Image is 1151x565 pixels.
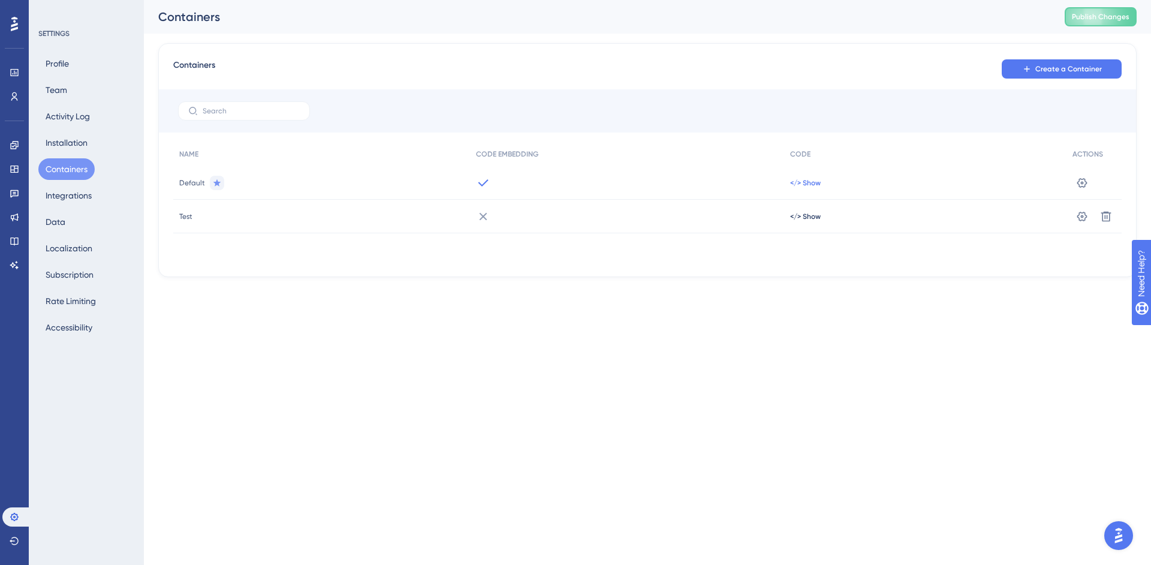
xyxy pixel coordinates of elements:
button: </> Show [790,212,821,221]
button: Team [38,79,74,101]
button: Accessibility [38,317,100,338]
button: Installation [38,132,95,154]
button: Profile [38,53,76,74]
button: Data [38,211,73,233]
div: SETTINGS [38,29,135,38]
button: Localization [38,238,100,259]
input: Search [203,107,300,115]
span: Containers [173,58,215,80]
span: Create a Container [1035,64,1102,74]
div: Containers [158,8,1035,25]
button: Create a Container [1002,59,1122,79]
button: Subscription [38,264,101,285]
button: Integrations [38,185,99,206]
iframe: UserGuiding AI Assistant Launcher [1101,518,1137,554]
span: ACTIONS [1072,149,1103,159]
span: CODE EMBEDDING [476,149,538,159]
button: Publish Changes [1065,7,1137,26]
span: CODE [790,149,810,159]
button: Rate Limiting [38,290,103,312]
span: Default [179,178,205,188]
button: Activity Log [38,106,97,127]
button: Containers [38,158,95,180]
span: NAME [179,149,198,159]
span: Publish Changes [1072,12,1129,22]
span: Need Help? [28,3,75,17]
button: </> Show [790,178,821,188]
span: Test [179,212,192,221]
